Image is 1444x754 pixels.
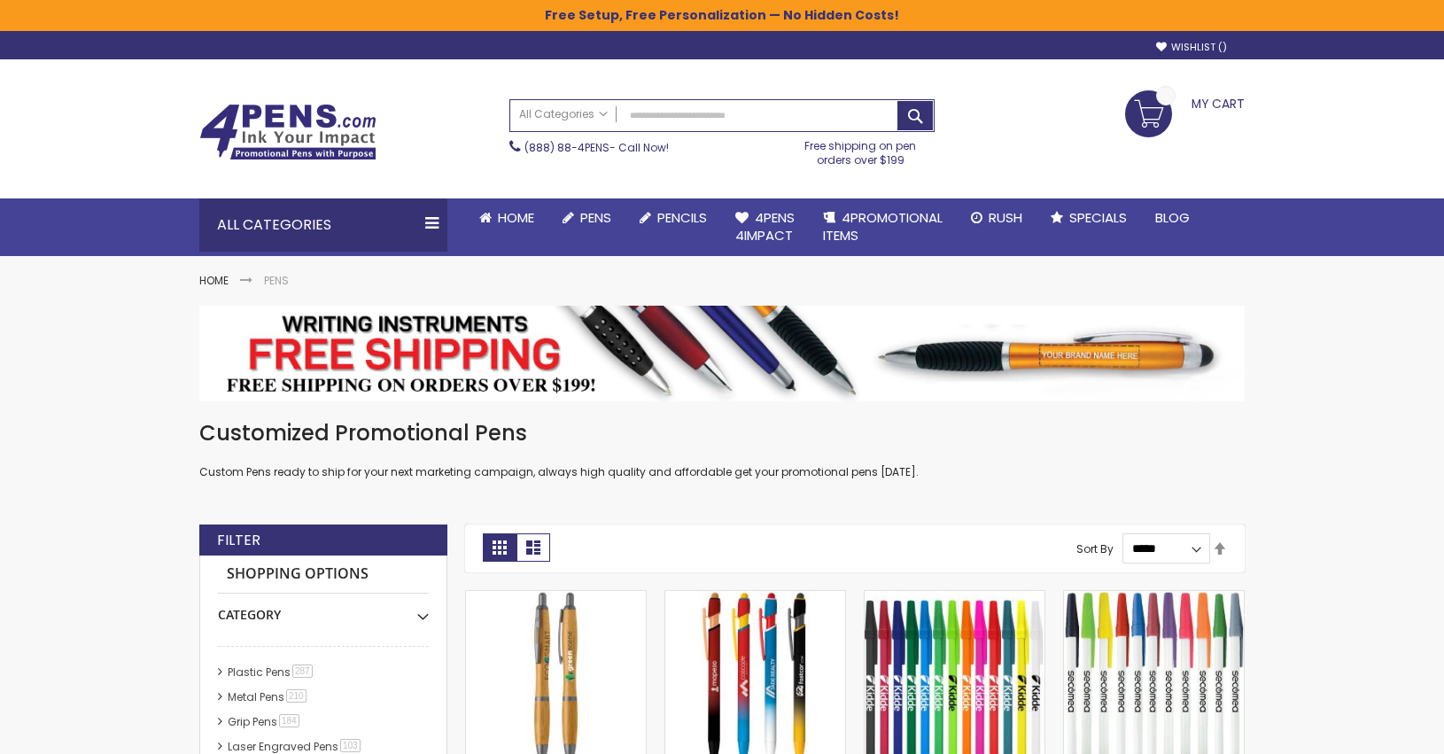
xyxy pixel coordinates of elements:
a: Pens [548,198,625,237]
a: Home [465,198,548,237]
img: 4Pens Custom Pens and Promotional Products [199,104,377,160]
span: Pencils [657,208,707,227]
span: Home [498,208,534,227]
span: 103 [340,739,361,752]
a: 4Pens4impact [721,198,809,256]
span: 4PROMOTIONAL ITEMS [823,208,943,245]
strong: Filter [217,531,260,550]
span: 287 [292,665,313,678]
span: Specials [1069,208,1127,227]
a: Pencils [625,198,721,237]
span: Blog [1155,208,1190,227]
a: Grip Pens184 [223,714,306,729]
a: Bamboo Sophisticate Pen - ColorJet Imprint [466,590,646,605]
a: 4PROMOTIONALITEMS [809,198,957,256]
a: Metal Pens210 [223,689,313,704]
div: All Categories [199,198,447,252]
a: (888) 88-4PENS [524,140,609,155]
a: Superhero Ellipse Softy Pen with Stylus - Laser Engraved [665,590,845,605]
span: 210 [286,689,307,703]
a: Home [199,273,229,288]
h1: Customized Promotional Pens [199,419,1245,447]
a: Rush [957,198,1036,237]
a: Blog [1141,198,1204,237]
a: Belfast B Value Stick Pen [865,590,1044,605]
div: Category [218,594,429,624]
a: Plastic Pens287 [223,665,319,680]
span: - Call Now! [524,140,669,155]
span: Pens [580,208,611,227]
span: All Categories [519,107,608,121]
strong: Pens [264,273,289,288]
span: 4Pens 4impact [735,208,795,245]
div: Custom Pens ready to ship for your next marketing campaign, always high quality and affordable ge... [199,419,1245,480]
div: Free shipping on pen orders over $199 [787,132,935,167]
span: 184 [279,714,299,727]
a: Wishlist [1156,41,1227,54]
strong: Shopping Options [218,556,429,594]
strong: Grid [483,533,516,562]
a: Laser Engraved Pens103 [223,739,367,754]
a: Specials [1036,198,1141,237]
a: All Categories [510,100,617,129]
span: Rush [989,208,1022,227]
img: Pens [199,306,1245,401]
label: Sort By [1076,540,1114,556]
a: Belfast Value Stick Pen [1064,590,1244,605]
